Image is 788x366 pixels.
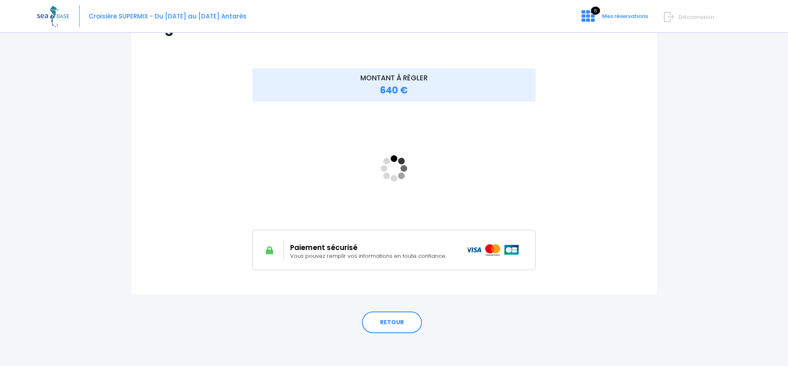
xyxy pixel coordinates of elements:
a: 6 Mes réservations [575,15,653,23]
span: Croisière SUPERMIX - Du [DATE] au [DATE] Antarès [89,12,247,20]
span: 6 [591,7,600,15]
span: Vous pouvez remplir vos informations en toute confiance. [290,252,446,260]
img: icons_paiement_securise@2x.png [466,244,520,256]
h2: Paiement sécurisé [290,243,454,252]
span: 640 € [380,84,408,97]
a: RETOUR [362,311,422,334]
span: Mes réservations [602,12,648,20]
span: Déconnexion [678,13,714,21]
iframe: <!-- //required --> [252,107,536,230]
h1: Règlement du solde [148,20,641,36]
span: MONTANT À RÉGLER [360,73,428,83]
